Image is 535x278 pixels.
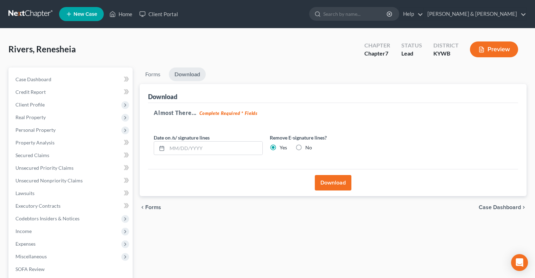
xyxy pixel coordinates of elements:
span: Executory Contracts [15,203,60,209]
a: SOFA Review [10,263,133,276]
a: Credit Report [10,86,133,98]
div: Download [148,92,177,101]
i: chevron_left [140,205,145,210]
span: Case Dashboard [15,76,51,82]
a: Forms [140,67,166,81]
span: Secured Claims [15,152,49,158]
a: Download [169,67,206,81]
input: MM/DD/YYYY [167,142,262,155]
button: Preview [470,41,518,57]
div: District [433,41,459,50]
span: Forms [145,205,161,210]
span: Unsecured Priority Claims [15,165,74,171]
span: Codebtors Insiders & Notices [15,215,79,221]
a: Property Analysis [10,136,133,149]
input: Search by name... [323,7,388,20]
span: Case Dashboard [479,205,521,210]
span: Expenses [15,241,36,247]
a: Help [400,8,423,20]
span: Property Analysis [15,140,55,146]
span: Income [15,228,32,234]
label: No [305,144,312,151]
a: Secured Claims [10,149,133,162]
button: Download [315,175,351,190]
span: 7 [385,50,388,57]
span: Rivers, Renesheia [8,44,76,54]
div: Open Intercom Messenger [511,254,528,271]
a: Case Dashboard chevron_right [479,205,527,210]
a: Client Portal [136,8,181,20]
h5: Almost There... [154,109,512,117]
a: Executory Contracts [10,200,133,212]
div: Lead [401,50,422,58]
span: Personal Property [15,127,56,133]
span: Unsecured Nonpriority Claims [15,177,83,183]
div: Status [401,41,422,50]
label: Date on /s/ signature lines [154,134,210,141]
a: Home [106,8,136,20]
button: chevron_left Forms [140,205,171,210]
i: chevron_right [521,205,527,210]
a: Unsecured Nonpriority Claims [10,174,133,187]
label: Yes [280,144,287,151]
div: Chapter [364,50,390,58]
label: Remove E-signature lines? [270,134,379,141]
a: [PERSON_NAME] & [PERSON_NAME] [424,8,526,20]
span: Lawsuits [15,190,34,196]
span: New Case [74,12,97,17]
span: Miscellaneous [15,253,47,259]
strong: Complete Required * Fields [199,110,257,116]
div: Chapter [364,41,390,50]
span: Real Property [15,114,46,120]
span: Credit Report [15,89,46,95]
span: Client Profile [15,102,45,108]
div: KYWB [433,50,459,58]
a: Lawsuits [10,187,133,200]
span: SOFA Review [15,266,45,272]
a: Unsecured Priority Claims [10,162,133,174]
a: Case Dashboard [10,73,133,86]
